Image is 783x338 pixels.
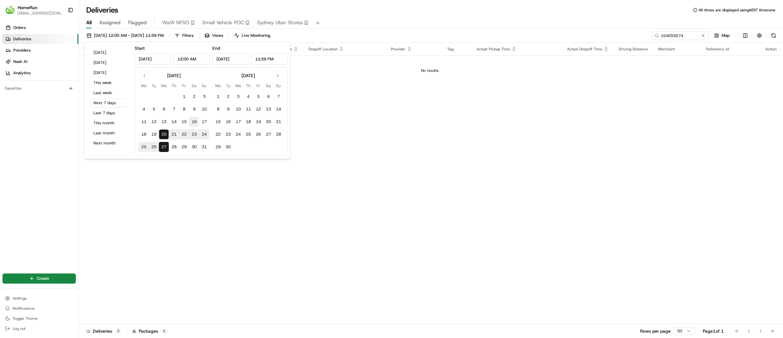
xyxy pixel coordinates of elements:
[223,117,233,127] button: 16
[169,117,179,127] button: 14
[179,142,189,152] button: 29
[179,129,189,139] button: 22
[179,117,189,127] button: 15
[167,72,181,79] div: [DATE]
[6,7,19,19] img: Nash
[213,92,223,102] button: 1
[223,104,233,114] button: 9
[6,92,11,97] div: 📗
[199,129,209,139] button: 24
[3,45,78,55] a: Providers
[37,276,49,281] span: Create
[765,47,777,52] div: Action
[169,129,179,139] button: 21
[128,19,147,26] span: Flagged
[263,82,273,89] th: Saturday
[212,45,220,51] label: End
[3,294,76,303] button: Settings
[13,59,27,65] span: Nash AI
[199,104,209,114] button: 10
[139,82,149,89] th: Monday
[159,117,169,127] button: 13
[202,19,244,26] span: Small Vehicle POC
[699,8,775,13] span: All times are displayed using AEST timezone
[231,31,273,40] button: Live Monitoring
[149,104,159,114] button: 5
[189,129,199,139] button: 23
[169,82,179,89] th: Thursday
[179,92,189,102] button: 1
[476,47,510,52] span: Actual Pickup Time
[86,328,122,334] div: Deliveries
[4,89,51,100] a: 📗Knowledge Base
[179,82,189,89] th: Friday
[91,68,128,77] button: [DATE]
[13,306,35,311] span: Notifications
[13,36,31,42] span: Deliveries
[253,117,263,127] button: 19
[273,129,284,139] button: 28
[139,129,149,139] button: 18
[567,47,602,52] span: Actual Dropoff Time
[273,82,284,89] th: Sunday
[91,58,128,67] button: [DATE]
[253,129,263,139] button: 26
[91,99,128,107] button: Next 7 days
[3,273,76,284] button: Create
[243,82,253,89] th: Thursday
[91,78,128,87] button: This week
[6,60,18,72] img: 1736555255976-a54dd68f-1ca7-489b-9aae-adbdc363a1c4
[18,4,37,11] button: HomeRun
[81,68,779,73] div: No results.
[107,62,115,70] button: Start new chat
[199,82,209,89] th: Sunday
[91,109,128,117] button: Last 7 days
[703,328,724,334] div: Page 1 of 1
[233,117,243,127] button: 17
[13,70,31,76] span: Analytics
[13,48,31,53] span: Providers
[91,119,128,127] button: This month
[115,328,122,334] div: 0
[44,107,76,112] a: Powered byPylon
[263,117,273,127] button: 20
[3,68,78,78] a: Analytics
[189,117,199,127] button: 16
[63,107,76,112] span: Pylon
[139,117,149,127] button: 11
[182,33,194,38] span: Filters
[5,5,15,15] img: HomeRun
[223,142,233,152] button: 30
[273,104,284,114] button: 14
[99,19,121,26] span: Assigned
[91,129,128,138] button: Last month
[86,5,118,15] h1: Deliveries
[3,57,78,67] a: Nash AI
[18,11,63,16] button: [EMAIL_ADDRESS][DOMAIN_NAME]
[173,53,210,65] input: Time
[179,104,189,114] button: 8
[3,34,78,44] a: Deliveries
[13,316,38,321] span: Toggle Theme
[94,33,164,38] span: [DATE] 12:00 AM - [DATE] 11:59 PM
[84,31,166,40] button: [DATE] 12:00 AM - [DATE] 11:59 PM
[263,92,273,102] button: 6
[391,47,406,52] span: Provider
[13,296,27,301] span: Settings
[243,92,253,102] button: 4
[189,142,199,152] button: 30
[263,129,273,139] button: 27
[161,328,168,334] div: 0
[273,117,284,127] button: 21
[199,142,209,152] button: 31
[140,71,149,80] button: Go to previous month
[202,31,226,40] button: Views
[233,104,243,114] button: 10
[273,71,282,80] button: Go to next month
[241,72,255,79] div: [DATE]
[253,82,263,89] th: Friday
[3,304,76,313] button: Notifications
[722,33,730,38] span: Map
[189,104,199,114] button: 9
[91,139,128,148] button: Next month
